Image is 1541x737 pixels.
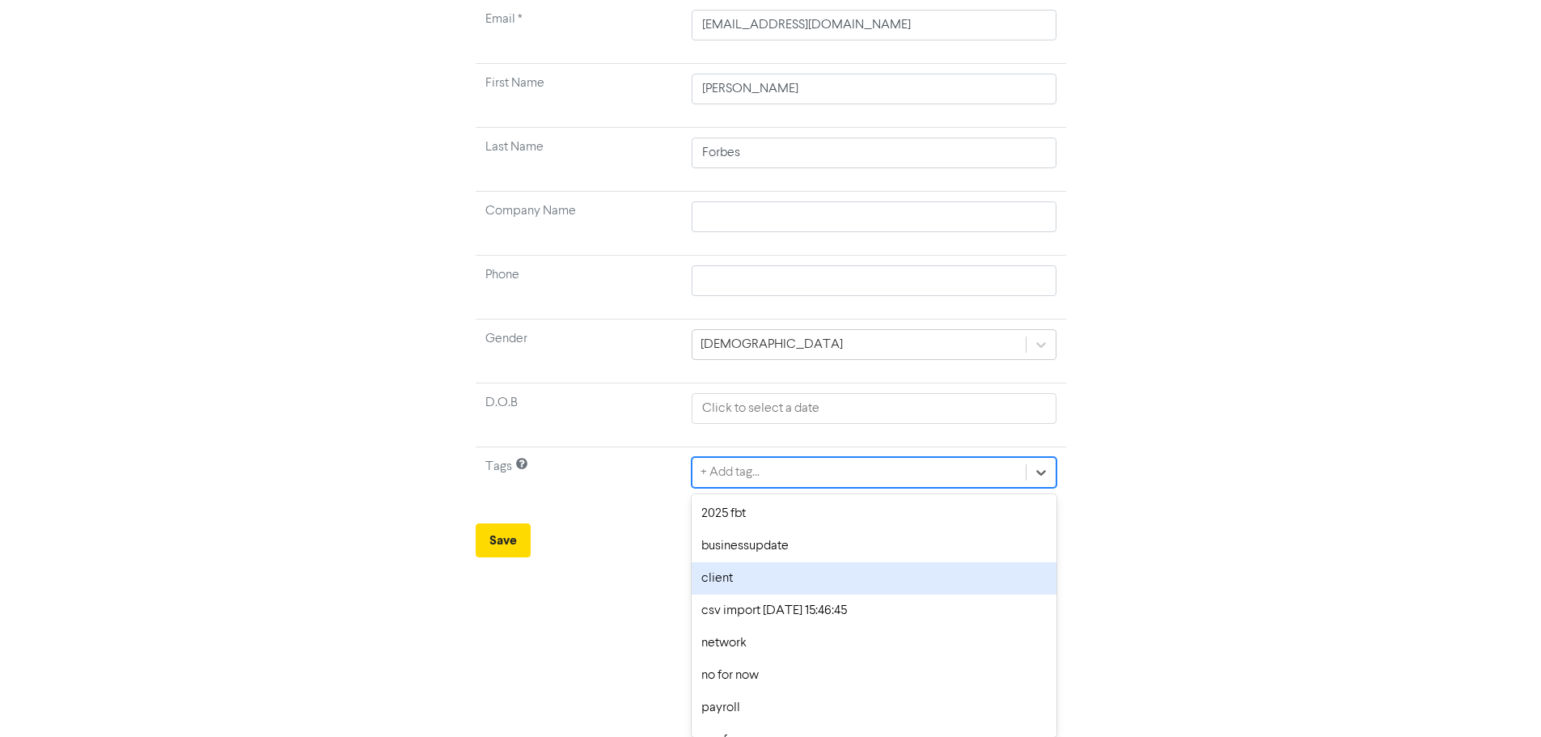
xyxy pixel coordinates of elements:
td: Tags [476,447,683,511]
div: [DEMOGRAPHIC_DATA] [701,335,843,354]
td: First Name [476,64,683,128]
div: payroll [692,692,1056,724]
iframe: Chat Widget [1338,562,1541,737]
td: Last Name [476,128,683,192]
td: Gender [476,320,683,383]
td: Company Name [476,192,683,256]
div: + Add tag... [701,463,760,482]
div: no for now [692,659,1056,692]
div: 2025 fbt [692,498,1056,530]
div: network [692,627,1056,659]
input: Click to select a date [692,393,1056,424]
div: csv import [DATE] 15:46:45 [692,595,1056,627]
td: Phone [476,256,683,320]
div: businessupdate [692,530,1056,562]
td: D.O.B [476,383,683,447]
div: client [692,562,1056,595]
button: Save [476,523,531,557]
